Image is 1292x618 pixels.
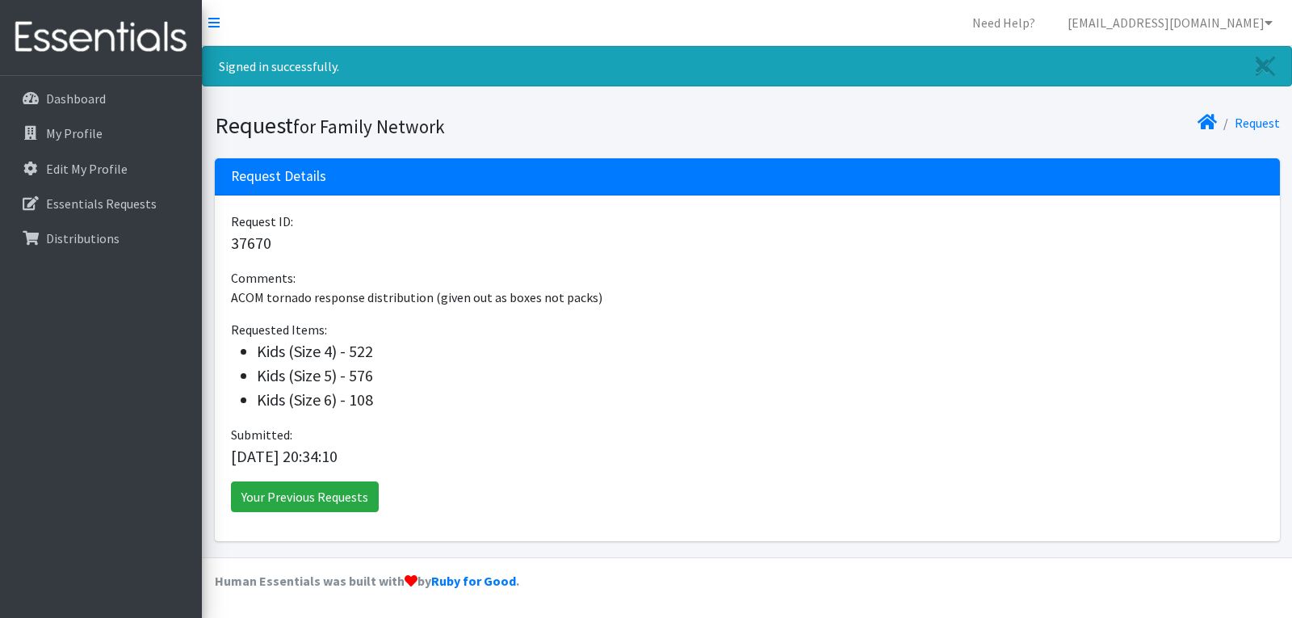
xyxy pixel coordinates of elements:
p: Dashboard [46,90,106,107]
li: Kids (Size 5) - 576 [257,364,1264,388]
a: Edit My Profile [6,153,195,185]
a: Request [1235,115,1280,131]
li: Kids (Size 6) - 108 [257,388,1264,412]
div: Signed in successfully. [202,46,1292,86]
a: Distributions [6,222,195,254]
a: Close [1240,47,1291,86]
a: [EMAIL_ADDRESS][DOMAIN_NAME] [1055,6,1286,39]
p: [DATE] 20:34:10 [231,444,1264,469]
small: for Family Network [293,115,445,138]
img: HumanEssentials [6,11,195,65]
h1: Request [215,111,741,140]
span: Comments: [231,270,296,286]
a: Your Previous Requests [231,481,379,512]
h3: Request Details [231,168,326,185]
p: Essentials Requests [46,195,157,212]
p: ACOM tornado response distribution (given out as boxes not packs) [231,288,1264,307]
a: My Profile [6,117,195,149]
p: My Profile [46,125,103,141]
span: Requested Items: [231,322,327,338]
p: 37670 [231,231,1264,255]
a: Essentials Requests [6,187,195,220]
p: Distributions [46,230,120,246]
p: Edit My Profile [46,161,128,177]
strong: Human Essentials was built with by . [215,573,519,589]
li: Kids (Size 4) - 522 [257,339,1264,364]
span: Submitted: [231,427,292,443]
a: Dashboard [6,82,195,115]
span: Request ID: [231,213,293,229]
a: Need Help? [959,6,1048,39]
a: Ruby for Good [431,573,516,589]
